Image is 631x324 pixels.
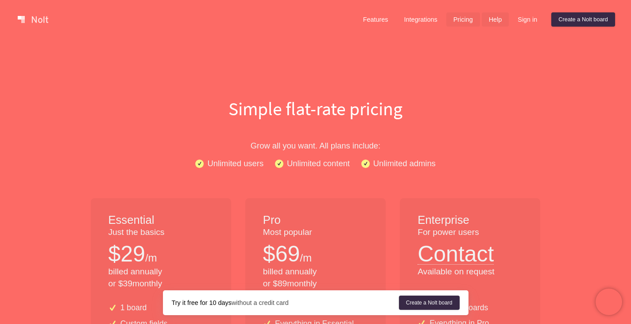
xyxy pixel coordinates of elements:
a: Sign in [511,12,544,27]
p: Unlimited content [287,157,350,170]
p: Just the basics [108,226,213,238]
p: Available on request [418,266,523,278]
iframe: Chatra live chat [596,289,622,315]
p: Unlimited users [207,157,263,170]
p: Unlimited admins [373,157,436,170]
strong: Try it free for 10 days [172,299,232,306]
a: Integrations [397,12,444,27]
h1: Enterprise [418,212,523,228]
div: without a credit card [172,298,399,307]
button: Contact [418,238,494,265]
a: Help [482,12,509,27]
h1: Simple flat-rate pricing [32,96,599,121]
p: /m [145,250,157,265]
a: Create a Nolt board [399,296,460,310]
p: $ 29 [108,238,145,269]
p: billed annually or $ 39 monthly [108,266,213,290]
p: For power users [418,226,523,238]
p: /m [300,250,312,265]
p: billed annually or $ 89 monthly [263,266,368,290]
h1: Pro [263,212,368,228]
p: Grow all you want. All plans include: [32,139,599,152]
h1: Essential [108,212,213,228]
a: Features [356,12,395,27]
p: Most popular [263,226,368,238]
p: $ 69 [263,238,300,269]
a: Create a Nolt board [551,12,615,27]
a: Pricing [446,12,480,27]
